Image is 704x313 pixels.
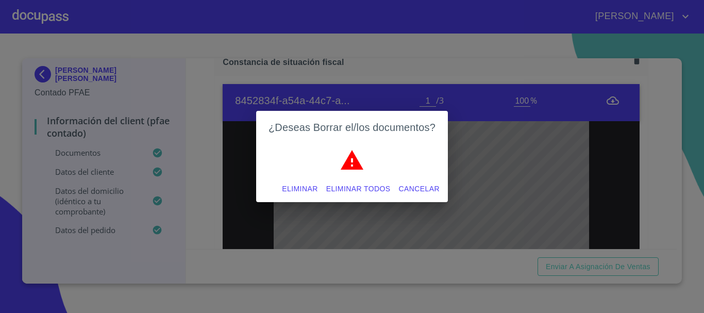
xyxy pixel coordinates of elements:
[399,183,440,195] span: Cancelar
[322,179,395,199] button: Eliminar todos
[269,119,435,136] h2: ¿Deseas Borrar el/los documentos?
[278,179,322,199] button: Eliminar
[395,179,444,199] button: Cancelar
[282,183,317,195] span: Eliminar
[326,183,391,195] span: Eliminar todos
